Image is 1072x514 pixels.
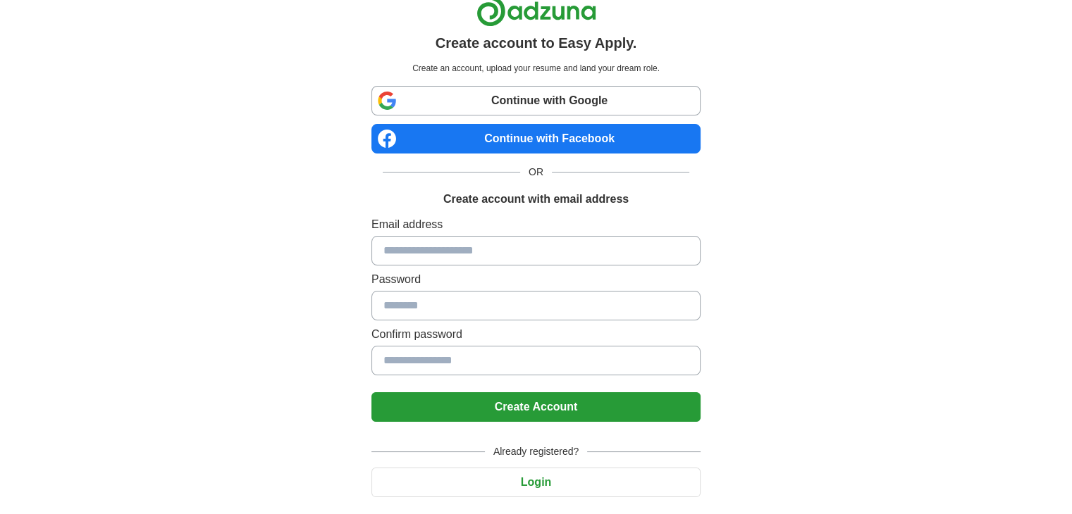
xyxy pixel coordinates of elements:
label: Password [371,271,701,288]
button: Create Account [371,392,701,422]
p: Create an account, upload your resume and land your dream role. [374,62,698,75]
label: Confirm password [371,326,701,343]
span: OR [520,165,552,180]
button: Login [371,468,701,497]
a: Continue with Facebook [371,124,701,153]
label: Email address [371,216,701,233]
a: Continue with Google [371,86,701,115]
span: Already registered? [485,444,587,459]
h1: Create account with email address [443,191,629,208]
h1: Create account to Easy Apply. [436,32,637,54]
a: Login [371,476,701,488]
